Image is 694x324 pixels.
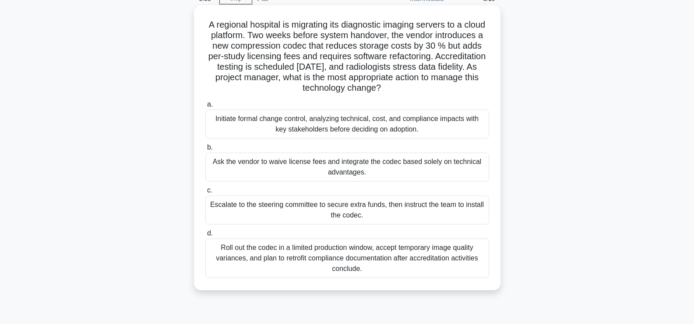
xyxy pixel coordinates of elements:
span: d. [207,229,213,237]
div: Escalate to the steering committee to secure extra funds, then instruct the team to install the c... [205,196,489,224]
h5: A regional hospital is migrating its diagnostic imaging servers to a cloud platform. Two weeks be... [204,19,490,94]
div: Roll out the codec in a limited production window, accept temporary image quality variances, and ... [205,239,489,278]
span: c. [207,186,212,194]
span: a. [207,100,213,108]
div: Ask the vendor to waive license fees and integrate the codec based solely on technical advantages. [205,153,489,182]
span: b. [207,143,213,151]
div: Initiate formal change control, analyzing technical, cost, and compliance impacts with key stakeh... [205,110,489,139]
